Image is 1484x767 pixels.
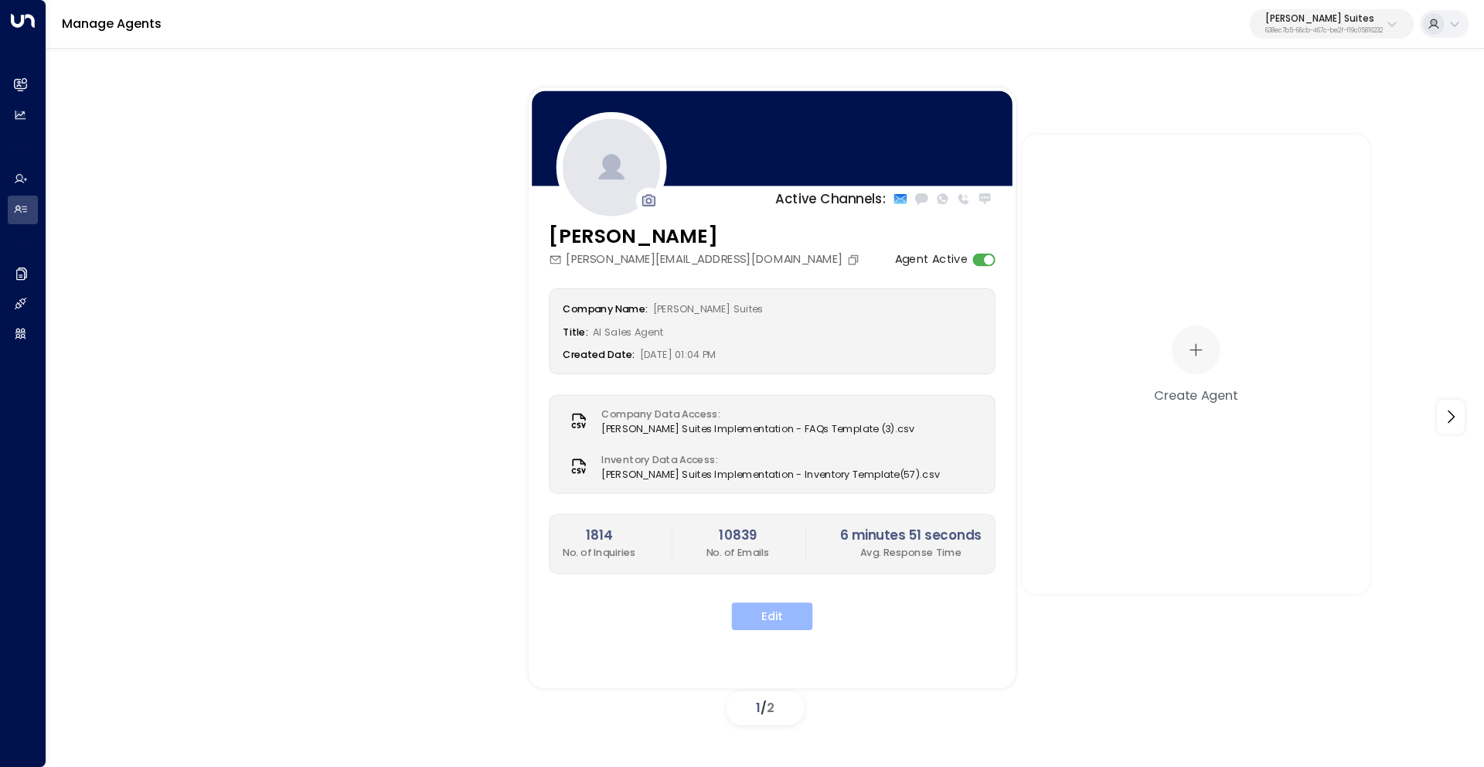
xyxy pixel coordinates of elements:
label: Title: [563,325,588,339]
span: AI Sales Agent [593,325,663,339]
a: Manage Agents [62,15,162,32]
span: 2 [767,699,774,717]
label: Agent Active [895,251,968,268]
span: [PERSON_NAME] Suites Implementation - FAQs Template (3).csv [602,421,915,436]
span: [PERSON_NAME] Suites [653,302,764,315]
p: No. of Emails [706,545,770,560]
span: [PERSON_NAME] Suites Implementation - Inventory Template(57).csv [602,466,941,481]
span: [DATE] 01:04 PM [640,347,716,361]
button: Copy [847,253,864,266]
button: Edit [732,602,813,630]
span: 1 [756,699,761,717]
p: Avg. Response Time [840,545,982,560]
p: Active Channels: [775,189,886,208]
div: [PERSON_NAME][EMAIL_ADDRESS][DOMAIN_NAME] [549,251,863,268]
h2: 10839 [706,526,770,545]
button: [PERSON_NAME] Suites638ec7b5-66cb-467c-be2f-f19c05816232 [1250,9,1414,39]
div: / [727,691,804,725]
div: Create Agent [1154,385,1237,404]
p: [PERSON_NAME] Suites [1265,14,1383,23]
h2: 6 minutes 51 seconds [840,526,982,545]
p: 638ec7b5-66cb-467c-be2f-f19c05816232 [1265,28,1383,34]
label: Inventory Data Access: [602,452,932,466]
h3: [PERSON_NAME] [549,221,863,251]
label: Company Name: [563,302,648,315]
h2: 1814 [563,526,636,545]
label: Created Date: [563,347,635,361]
p: No. of Inquiries [563,545,636,560]
label: Company Data Access: [602,407,907,421]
